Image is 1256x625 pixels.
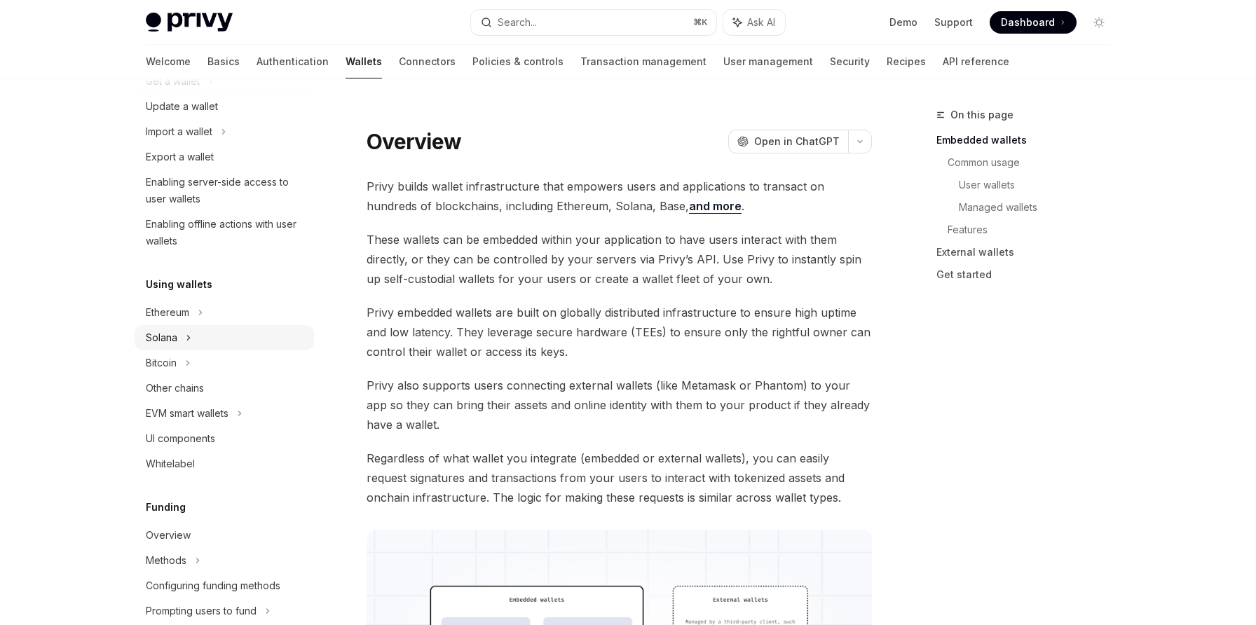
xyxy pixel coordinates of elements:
[948,219,1121,241] a: Features
[1088,11,1110,34] button: Toggle dark mode
[146,98,218,115] div: Update a wallet
[146,329,177,346] div: Solana
[950,107,1013,123] span: On this page
[693,17,708,28] span: ⌘ K
[146,552,186,569] div: Methods
[135,523,314,548] a: Overview
[146,174,306,207] div: Enabling server-side access to user wallets
[399,45,456,78] a: Connectors
[367,129,461,154] h1: Overview
[367,230,872,289] span: These wallets can be embedded within your application to have users interact with them directly, ...
[146,405,228,422] div: EVM smart wallets
[747,15,775,29] span: Ask AI
[146,527,191,544] div: Overview
[728,130,848,153] button: Open in ChatGPT
[135,573,314,598] a: Configuring funding methods
[146,577,280,594] div: Configuring funding methods
[948,151,1121,174] a: Common usage
[146,304,189,321] div: Ethereum
[990,11,1077,34] a: Dashboard
[936,263,1121,286] a: Get started
[146,123,212,140] div: Import a wallet
[498,14,537,31] div: Search...
[1001,15,1055,29] span: Dashboard
[135,212,314,254] a: Enabling offline actions with user wallets
[146,216,306,249] div: Enabling offline actions with user wallets
[346,45,382,78] a: Wallets
[367,303,872,362] span: Privy embedded wallets are built on globally distributed infrastructure to ensure high uptime and...
[146,276,212,293] h5: Using wallets
[472,45,564,78] a: Policies & controls
[146,430,215,447] div: UI components
[889,15,917,29] a: Demo
[135,451,314,476] a: Whitelabel
[135,376,314,401] a: Other chains
[959,196,1121,219] a: Managed wallets
[146,13,233,32] img: light logo
[887,45,926,78] a: Recipes
[754,135,840,149] span: Open in ChatGPT
[135,94,314,119] a: Update a wallet
[135,170,314,212] a: Enabling server-side access to user wallets
[689,199,742,214] a: and more
[135,426,314,451] a: UI components
[146,149,214,165] div: Export a wallet
[146,380,204,397] div: Other chains
[943,45,1009,78] a: API reference
[367,376,872,434] span: Privy also supports users connecting external wallets (like Metamask or Phantom) to your app so t...
[135,144,314,170] a: Export a wallet
[830,45,870,78] a: Security
[146,455,195,472] div: Whitelabel
[367,177,872,216] span: Privy builds wallet infrastructure that empowers users and applications to transact on hundreds o...
[146,603,257,619] div: Prompting users to fund
[471,10,716,35] button: Search...⌘K
[207,45,240,78] a: Basics
[146,499,186,516] h5: Funding
[723,45,813,78] a: User management
[723,10,785,35] button: Ask AI
[257,45,329,78] a: Authentication
[959,174,1121,196] a: User wallets
[936,241,1121,263] a: External wallets
[936,129,1121,151] a: Embedded wallets
[934,15,973,29] a: Support
[146,355,177,371] div: Bitcoin
[367,448,872,507] span: Regardless of what wallet you integrate (embedded or external wallets), you can easily request si...
[146,45,191,78] a: Welcome
[580,45,706,78] a: Transaction management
